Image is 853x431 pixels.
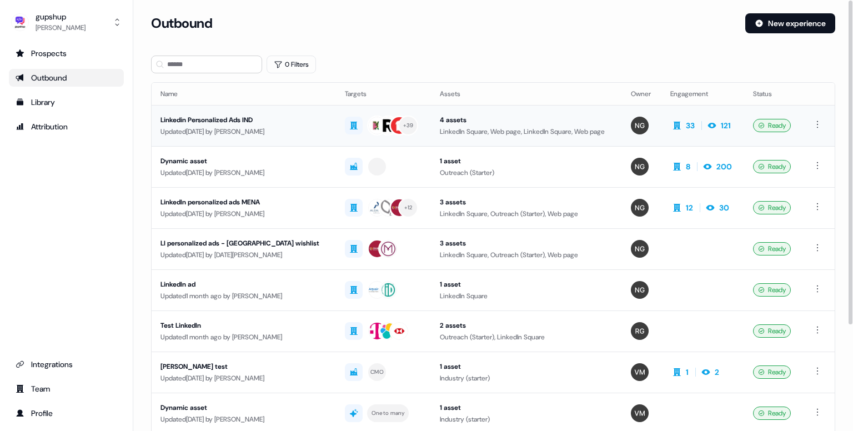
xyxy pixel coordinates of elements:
[440,361,613,372] div: 1 asset
[631,199,649,217] img: Nikunj
[440,156,613,167] div: 1 asset
[440,373,613,384] div: Industry (starter)
[745,13,835,33] button: New experience
[16,121,117,132] div: Attribution
[440,279,613,290] div: 1 asset
[160,373,327,384] div: Updated [DATE] by [PERSON_NAME]
[160,332,327,343] div: Updated 1 month ago by [PERSON_NAME]
[631,281,649,299] img: Nikunj
[631,117,649,134] img: Nikunj
[151,15,212,32] h3: Outbound
[440,290,613,302] div: LinkedIn Square
[440,114,613,126] div: 4 assets
[753,407,791,420] div: Ready
[9,69,124,87] a: Go to outbound experience
[160,249,327,260] div: Updated [DATE] by [DATE][PERSON_NAME]
[631,404,649,422] img: Vishwas
[36,11,86,22] div: gupshup
[440,238,613,249] div: 3 assets
[370,367,384,377] div: CMO
[9,118,124,136] a: Go to attribution
[36,22,86,33] div: [PERSON_NAME]
[440,249,613,260] div: LinkedIn Square, Outreach (Starter), Web page
[16,408,117,419] div: Profile
[440,414,613,425] div: Industry (starter)
[9,355,124,373] a: Go to integrations
[440,197,613,208] div: 3 assets
[336,83,431,105] th: Targets
[622,83,661,105] th: Owner
[631,158,649,176] img: Nikunj
[753,119,791,132] div: Ready
[267,56,316,73] button: 0 Filters
[160,114,327,126] div: Linkedin Personalized Ads IND
[753,283,791,297] div: Ready
[686,161,690,172] div: 8
[160,238,327,249] div: LI personalized ads - [GEOGRAPHIC_DATA] wishlist
[160,208,327,219] div: Updated [DATE] by [PERSON_NAME]
[440,320,613,331] div: 2 assets
[440,126,613,137] div: LinkedIn Square, Web page, LinkedIn Square, Web page
[16,72,117,83] div: Outbound
[715,367,719,378] div: 2
[440,402,613,413] div: 1 asset
[16,359,117,370] div: Integrations
[160,414,327,425] div: Updated [DATE] by [PERSON_NAME]
[9,44,124,62] a: Go to prospects
[753,242,791,255] div: Ready
[160,402,327,413] div: Dynamic asset
[440,208,613,219] div: LinkedIn Square, Outreach (Starter), Web page
[440,167,613,178] div: Outreach (Starter)
[9,93,124,111] a: Go to templates
[721,120,731,131] div: 121
[160,290,327,302] div: Updated 1 month ago by [PERSON_NAME]
[9,9,124,36] button: gupshup[PERSON_NAME]
[404,203,413,213] div: + 12
[160,167,327,178] div: Updated [DATE] by [PERSON_NAME]
[403,121,414,131] div: + 39
[716,161,732,172] div: 200
[661,83,744,105] th: Engagement
[16,383,117,394] div: Team
[372,408,404,418] div: One to many
[753,365,791,379] div: Ready
[631,363,649,381] img: Vishwas
[16,97,117,108] div: Library
[686,202,693,213] div: 12
[160,279,327,290] div: LinkedIn ad
[744,83,802,105] th: Status
[9,380,124,398] a: Go to team
[160,361,327,372] div: [PERSON_NAME] test
[431,83,622,105] th: Assets
[753,201,791,214] div: Ready
[719,202,729,213] div: 30
[753,160,791,173] div: Ready
[686,367,689,378] div: 1
[160,197,327,208] div: LinkedIn personalized ads MENA
[686,120,695,131] div: 33
[753,324,791,338] div: Ready
[152,83,336,105] th: Name
[160,320,327,331] div: Test LinkedIn
[9,404,124,422] a: Go to profile
[631,322,649,340] img: Rahul
[631,240,649,258] img: Nikunj
[440,332,613,343] div: Outreach (Starter), LinkedIn Square
[160,156,327,167] div: Dynamic asset
[160,126,327,137] div: Updated [DATE] by [PERSON_NAME]
[16,48,117,59] div: Prospects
